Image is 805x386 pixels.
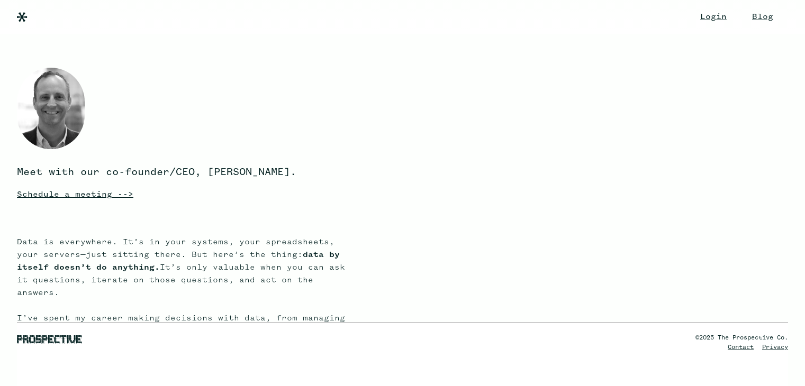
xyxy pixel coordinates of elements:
[728,344,754,351] a: Contact
[17,251,340,272] strong: data by itself doesn’t do anything.
[17,166,356,179] p: Meet with our co-founder/CEO, [PERSON_NAME].
[695,333,788,343] div: ©2025 The Prospective Co.
[762,344,788,351] a: Privacy
[17,187,356,202] a: Schedule a meeting -->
